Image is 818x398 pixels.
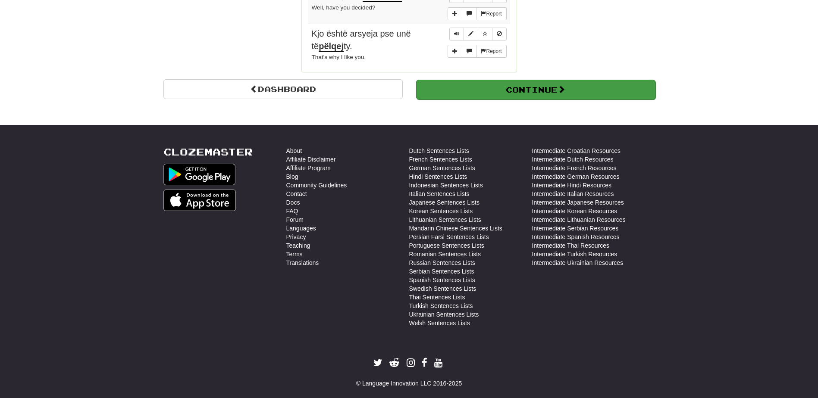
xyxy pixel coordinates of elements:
a: Translations [286,258,319,267]
a: Ukrainian Sentences Lists [409,310,479,319]
a: FAQ [286,207,298,215]
a: Docs [286,198,300,207]
a: Forum [286,215,304,224]
a: Intermediate Croatian Resources [532,146,621,155]
a: Hindi Sentences Lists [409,172,467,181]
a: German Sentences Lists [409,164,475,172]
button: Edit sentence [464,28,478,40]
a: Affiliate Program [286,164,331,172]
button: Toggle ignore [492,28,507,40]
button: Continue [416,80,655,99]
a: Teaching [286,241,310,250]
a: Intermediate Ukrainian Resources [532,258,624,267]
img: Get it on Google Play [163,164,236,185]
a: Intermediate Turkish Resources [532,250,617,258]
a: Intermediate French Resources [532,164,617,172]
a: French Sentences Lists [409,155,472,164]
u: pëlqej [319,41,344,52]
a: Intermediate Hindi Resources [532,181,611,190]
div: Sentence controls [449,28,507,40]
a: Intermediate Serbian Resources [532,224,619,233]
a: Dutch Sentences Lists [409,146,469,155]
a: Blog [286,172,298,181]
a: Contact [286,190,307,198]
a: Community Guidelines [286,181,347,190]
span: Kjo është arsyeja pse unë të ty. [312,29,411,52]
a: Affiliate Disclaimer [286,155,336,164]
a: Spanish Sentences Lists [409,276,475,284]
a: Persian Farsi Sentences Lists [409,233,489,241]
a: Indonesian Sentences Lists [409,181,483,190]
a: Russian Sentences Lists [409,258,475,267]
a: Intermediate Japanese Resources [532,198,624,207]
div: More sentence controls [448,45,506,58]
a: Languages [286,224,316,233]
a: Serbian Sentences Lists [409,267,474,276]
button: Play sentence audio [449,28,464,40]
a: Intermediate Lithuanian Resources [532,215,626,224]
a: Intermediate Dutch Resources [532,155,614,164]
a: Intermediate Thai Resources [532,241,610,250]
a: Japanese Sentences Lists [409,198,480,207]
a: Clozemaster [163,146,253,157]
a: About [286,146,302,155]
a: Privacy [286,233,306,241]
a: Intermediate Italian Resources [532,190,614,198]
a: Lithuanian Sentences Lists [409,215,481,224]
button: Toggle favorite [478,28,492,40]
small: That's why I like you. [312,54,366,60]
a: Intermediate German Resources [532,172,620,181]
button: Add sentence to collection [448,45,462,58]
a: Swedish Sentences Lists [409,284,476,293]
a: Thai Sentences Lists [409,293,465,302]
a: Romanian Sentences Lists [409,250,481,258]
a: Intermediate Spanish Resources [532,233,620,241]
a: Terms [286,250,303,258]
a: Intermediate Korean Resources [532,207,617,215]
a: Korean Sentences Lists [409,207,473,215]
img: Get it on App Store [163,190,236,211]
a: Turkish Sentences Lists [409,302,473,310]
small: Well, have you decided? [312,4,376,11]
button: Add sentence to collection [448,7,462,20]
button: Report [476,45,506,58]
a: Mandarin Chinese Sentences Lists [409,224,502,233]
a: Dashboard [163,79,403,99]
button: Report [476,7,506,20]
a: Welsh Sentences Lists [409,319,470,327]
div: More sentence controls [448,7,506,20]
a: Portuguese Sentences Lists [409,241,484,250]
a: Italian Sentences Lists [409,190,470,198]
div: © Language Innovation LLC 2016-2025 [163,379,655,388]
